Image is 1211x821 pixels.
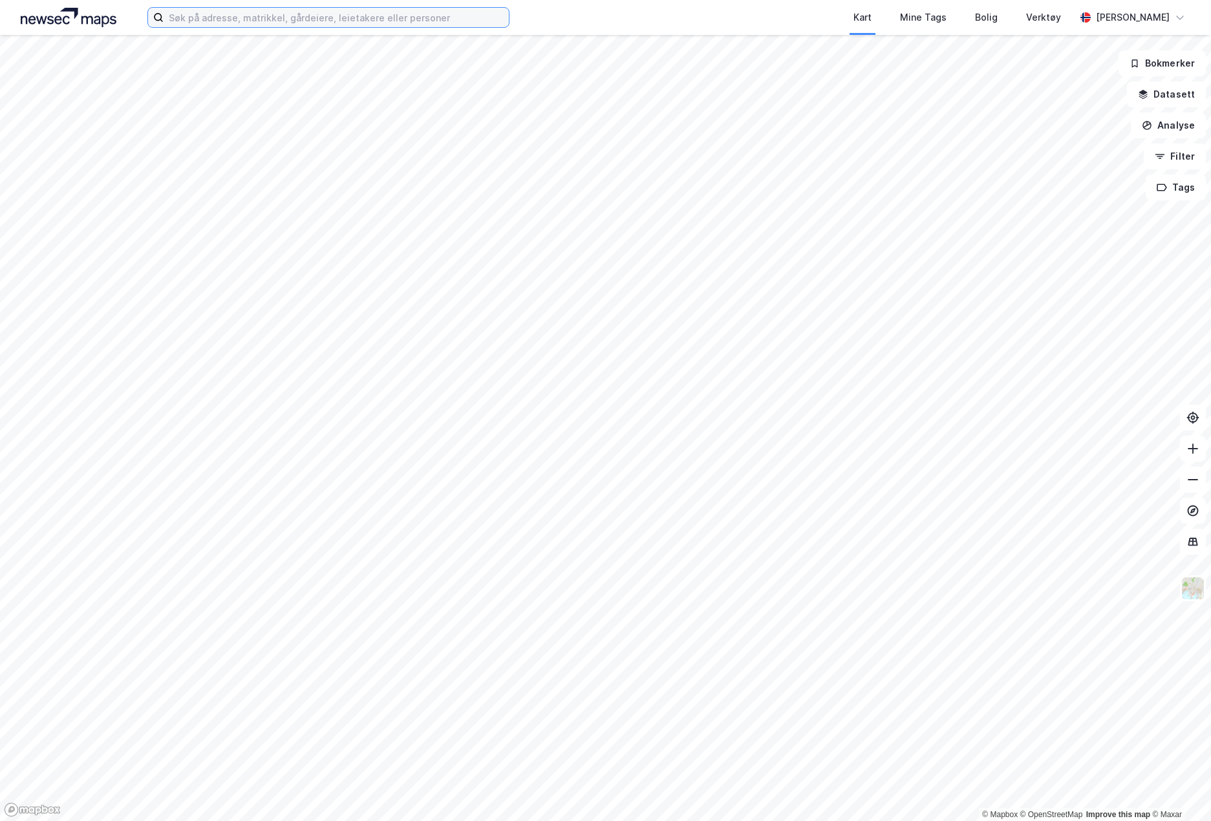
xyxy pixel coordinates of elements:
[21,8,116,27] img: logo.a4113a55bc3d86da70a041830d287a7e.svg
[1026,10,1061,25] div: Verktøy
[900,10,947,25] div: Mine Tags
[975,10,998,25] div: Bolig
[164,8,509,27] input: Søk på adresse, matrikkel, gårdeiere, leietakere eller personer
[1146,759,1211,821] div: Kontrollprogram for chat
[1146,759,1211,821] iframe: Chat Widget
[853,10,872,25] div: Kart
[1096,10,1170,25] div: [PERSON_NAME]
